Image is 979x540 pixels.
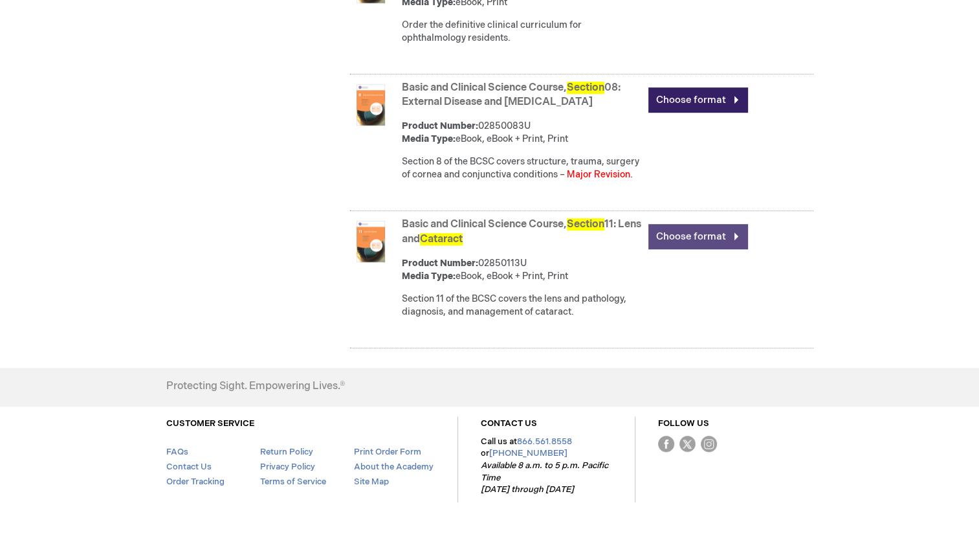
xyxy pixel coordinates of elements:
[350,84,391,126] img: Basic and Clinical Science Course, Section 08: External Disease and Cornea
[481,460,608,495] em: Available 8 a.m. to 5 p.m. Pacific Time [DATE] through [DATE]
[402,218,641,245] a: Basic and Clinical Science Course,Section11: Lens andCataract
[353,477,388,487] a: Site Map
[648,224,748,249] a: Choose format
[658,436,674,452] img: Facebook
[402,133,456,144] strong: Media Type:
[481,436,612,496] p: Call us at or
[402,19,642,45] div: Order the definitive clinical curriculum for ophthalmology residents.
[648,87,748,113] a: Choose format
[353,447,421,457] a: Print Order Form
[402,120,642,146] div: 02850083U eBook, eBook + Print, Print
[402,257,642,283] div: 02850113U eBook, eBook + Print, Print
[701,436,717,452] img: instagram
[259,462,314,472] a: Privacy Policy
[402,120,478,131] strong: Product Number:
[402,271,456,282] strong: Media Type:
[489,448,567,458] a: [PHONE_NUMBER]
[517,436,572,447] a: 866.561.8558
[402,155,642,181] div: Section 8 of the BCSC covers structure, trauma, surgery of cornea and conjunctiva conditions – .
[166,418,254,429] a: CUSTOMER SERVICE
[259,477,325,487] a: Terms of Service
[679,436,696,452] img: Twitter
[166,477,225,487] a: Order Tracking
[567,82,604,94] span: Section
[481,418,537,429] a: CONTACT US
[166,447,188,457] a: FAQs
[402,293,642,319] div: Section 11 of the BCSC covers the lens and pathology, diagnosis, and management of cataract.
[166,462,212,472] a: Contact Us
[420,233,463,245] span: Cataract
[166,381,345,392] h4: Protecting Sight. Empowering Lives.®
[567,218,604,231] span: Section
[402,82,621,109] a: Basic and Clinical Science Course,Section08: External Disease and [MEDICAL_DATA]
[259,447,313,457] a: Return Policy
[350,221,391,262] img: Basic and Clinical Science Course, Section 11: Lens and Cataract
[658,418,709,429] a: FOLLOW US
[402,258,478,269] strong: Product Number:
[567,169,630,180] font: Major Revision
[353,462,433,472] a: About the Academy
